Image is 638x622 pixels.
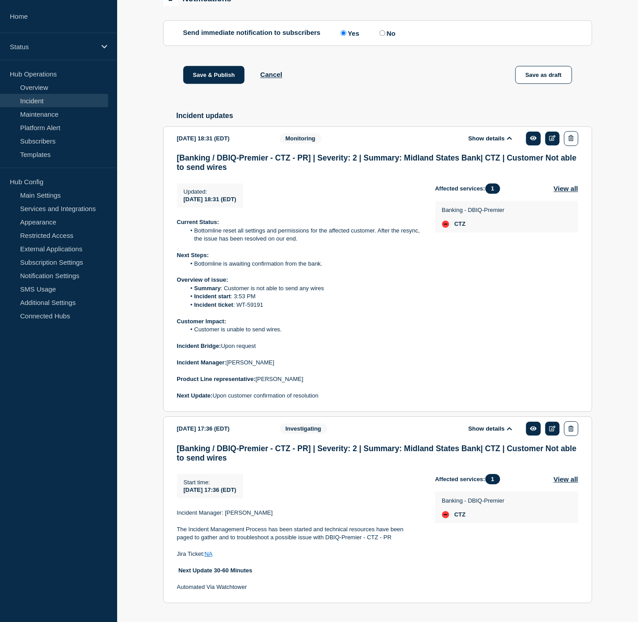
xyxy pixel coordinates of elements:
strong: Overview of issue: [177,277,228,283]
input: Yes [341,30,346,36]
p: [PERSON_NAME] [177,376,421,384]
li: : 3:53 PM [186,293,421,301]
p: [PERSON_NAME] [177,359,421,367]
span: [DATE] 18:31 (EDT) [184,196,237,203]
strong: Next Steps: [177,252,209,259]
strong: Next Update 30-60 Minutes [178,567,252,574]
li: Customer is unable to send wires. [186,326,421,334]
span: Affected services: [435,184,505,194]
p: Status [10,43,96,51]
p: Jira Ticket: [177,550,421,559]
p: Updated : [184,189,237,195]
button: Save & Publish [183,66,245,84]
a: NA [205,551,212,558]
p: Banking - DBIQ-Premier [442,498,505,504]
span: [DATE] 17:36 (EDT) [184,487,237,494]
h3: [Banking / DBIQ-Premier - CTZ - PR] | Severity: 2 | Summary: Midland States Bank| CTZ | Customer ... [177,154,579,173]
label: No [377,29,396,38]
div: down [442,512,449,519]
h2: Incident updates [177,112,592,120]
button: Save as draft [515,66,572,84]
p: Upon request [177,343,421,351]
input: No [380,30,385,36]
li: Bottomline reset all settings and permissions for the affected customer. After the resync, the is... [186,227,421,244]
p: Upon customer confirmation of resolution [177,392,421,400]
li: : WT-59191 [186,301,421,309]
div: down [442,221,449,228]
span: Monitoring [280,134,321,144]
strong: Incident ticket [194,302,233,309]
label: Yes [338,29,359,38]
p: Banking - DBIQ-Premier [442,207,505,214]
li: Bottomline is awaiting confirmation from the bank. [186,260,421,268]
strong: Current Status: [177,219,220,226]
span: Investigating [280,424,327,434]
p: Start time : [184,479,237,486]
strong: Customer Impact: [177,318,227,325]
li: : Customer is not able to send any wires [186,285,421,293]
p: The Incident Management Process has been started and technical resources have been paged to gathe... [177,526,421,542]
div: [DATE] 17:36 (EDT) [177,422,266,436]
p: Automated Via Watchtower [177,584,421,592]
span: 1 [486,474,500,485]
strong: Next Update: [177,393,213,399]
strong: Product Line representative: [177,376,256,383]
h3: [Banking / DBIQ-Premier - CTZ - PR] | Severity: 2 | Summary: Midland States Bank| CTZ | Customer ... [177,444,579,463]
strong: Incident Manager: [177,360,227,366]
strong: Summary [194,285,221,292]
p: Incident Manager: [PERSON_NAME] [177,509,421,517]
span: Affected services: [435,474,505,485]
span: CTZ [455,221,466,228]
button: Show details [466,425,515,433]
button: View all [554,474,579,485]
button: Cancel [260,71,282,79]
button: Show details [466,135,515,143]
div: [DATE] 18:31 (EDT) [177,131,266,146]
strong: Incident Bridge: [177,343,221,350]
button: View all [554,184,579,194]
span: 1 [486,184,500,194]
span: CTZ [455,512,466,519]
p: Send immediate notification to subscribers [183,29,321,38]
strong: Incident start [194,293,231,300]
div: Send immediate notification to subscribers [183,29,572,38]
